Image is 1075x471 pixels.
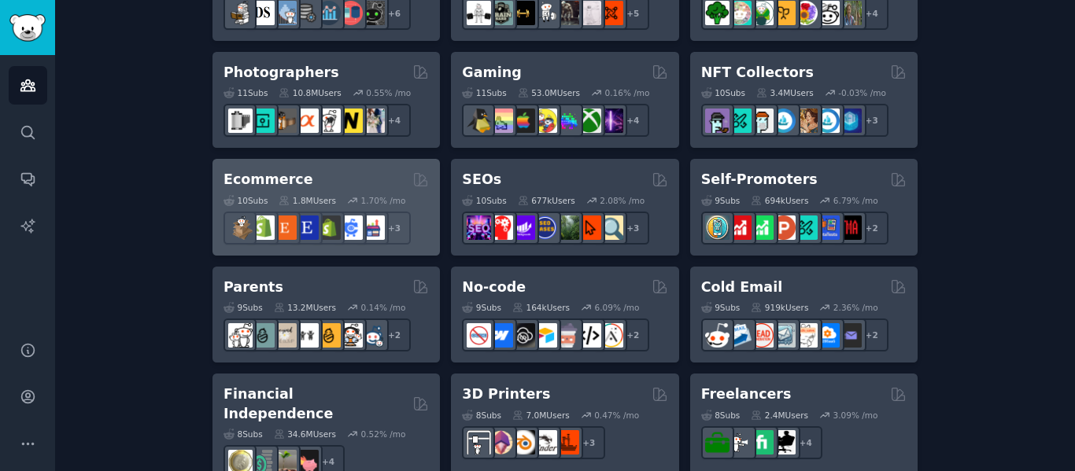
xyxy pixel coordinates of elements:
[361,302,406,313] div: 0.14 % /mo
[533,1,557,25] img: weightroom
[378,104,411,137] div: + 4
[833,302,878,313] div: 2.36 % /mo
[815,1,840,25] img: UrbanGardening
[223,278,283,297] h2: Parents
[223,63,339,83] h2: Photographers
[616,318,649,351] div: + 2
[837,109,862,133] img: DigitalItems
[279,195,336,206] div: 1.8M Users
[316,323,341,348] img: NewParents
[793,109,818,133] img: CryptoArt
[272,215,297,240] img: Etsy
[616,104,649,137] div: + 4
[223,195,268,206] div: 10 Sub s
[837,323,862,348] img: EmailOutreach
[756,87,814,98] div: 3.4M Users
[701,302,741,313] div: 9 Sub s
[599,215,623,240] img: The_SEO
[771,323,796,348] img: coldemail
[727,1,752,25] img: succulents
[462,195,506,206] div: 10 Sub s
[511,323,535,348] img: NoCodeSaaS
[467,215,491,240] img: SEO_Digital_Marketing
[223,170,313,190] h2: Ecommerce
[577,323,601,348] img: NoCodeMovement
[793,1,818,25] img: flowers
[250,1,275,25] img: datascience
[274,302,336,313] div: 13.2M Users
[833,410,878,421] div: 3.09 % /mo
[789,426,822,459] div: + 4
[250,323,275,348] img: SingleParents
[605,87,650,98] div: 0.16 % /mo
[294,323,319,348] img: toddlers
[533,215,557,240] img: SEO_cases
[338,215,363,240] img: ecommercemarketing
[533,109,557,133] img: GamerPals
[555,109,579,133] img: gamers
[837,215,862,240] img: TestMyApp
[511,215,535,240] img: seogrowth
[555,1,579,25] img: fitness30plus
[705,430,730,454] img: forhire
[727,323,752,348] img: Emailmarketing
[701,63,814,83] h2: NFT Collectors
[223,429,263,440] div: 8 Sub s
[749,1,774,25] img: SavageGarden
[599,109,623,133] img: TwitchStreaming
[701,385,792,404] h2: Freelancers
[815,323,840,348] img: B2BSaaS
[600,195,645,206] div: 2.08 % /mo
[462,87,506,98] div: 11 Sub s
[577,215,601,240] img: GoogleSearchConsole
[837,1,862,25] img: GardenersWorld
[793,323,818,348] img: b2b_sales
[360,109,385,133] img: WeddingPhotography
[462,410,501,421] div: 8 Sub s
[705,109,730,133] img: NFTExchange
[771,109,796,133] img: OpenSeaNFT
[727,109,752,133] img: NFTMarketplace
[701,170,818,190] h2: Self-Promoters
[518,195,575,206] div: 677k Users
[250,109,275,133] img: streetphotography
[751,195,808,206] div: 694k Users
[771,430,796,454] img: Freelancers
[316,215,341,240] img: reviewmyshopify
[489,323,513,348] img: webflow
[223,87,268,98] div: 11 Sub s
[815,215,840,240] img: betatests
[701,410,741,421] div: 8 Sub s
[855,212,888,245] div: + 2
[272,323,297,348] img: beyondthebump
[793,215,818,240] img: alphaandbetausers
[855,318,888,351] div: + 2
[361,195,406,206] div: 1.70 % /mo
[462,278,526,297] h2: No-code
[751,410,808,421] div: 2.4M Users
[749,323,774,348] img: LeadGeneration
[228,109,253,133] img: analog
[701,278,782,297] h2: Cold Email
[272,109,297,133] img: AnalogCommunity
[512,410,570,421] div: 7.0M Users
[705,215,730,240] img: AppIdeas
[511,430,535,454] img: blender
[378,212,411,245] div: + 3
[316,109,341,133] img: canon
[316,1,341,25] img: analytics
[749,215,774,240] img: selfpromotion
[467,109,491,133] img: linux_gaming
[705,1,730,25] img: vegetablegardening
[572,426,605,459] div: + 3
[294,215,319,240] img: EtsySellers
[228,1,253,25] img: MachineLearning
[555,215,579,240] img: Local_SEO
[9,14,46,42] img: GummySearch logo
[771,215,796,240] img: ProductHunters
[511,109,535,133] img: macgaming
[533,430,557,454] img: ender3
[360,215,385,240] img: ecommerce_growth
[512,302,570,313] div: 164k Users
[599,323,623,348] img: Adalo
